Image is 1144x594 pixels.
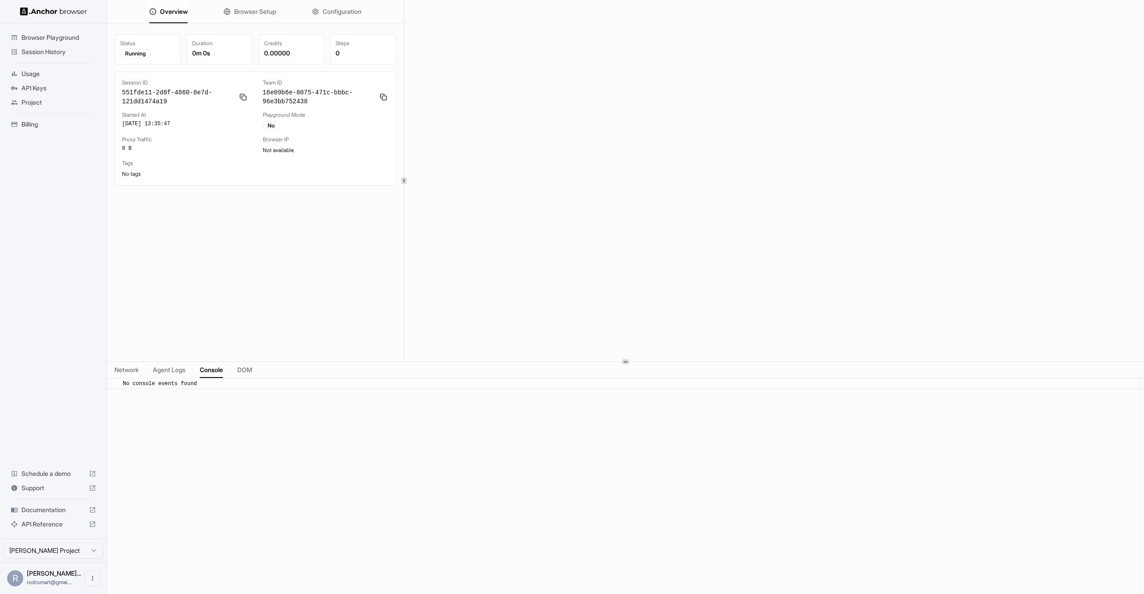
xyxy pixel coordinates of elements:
span: rodromart@gmail.com [27,579,71,586]
span: Agent Logs [153,365,185,374]
span: No console events found [123,381,197,387]
div: Project [7,95,100,110]
div: R [7,570,23,586]
span: ​ [112,380,116,388]
div: Session History [7,45,100,59]
span: Console [200,365,223,374]
span: Support [21,484,85,492]
img: Anchor Logo [20,7,87,16]
div: Usage [7,67,100,81]
span: Schedule a demo [21,469,85,478]
span: Documentation [21,505,85,514]
div: Browser Playground [7,30,100,45]
div: Documentation [7,503,100,517]
span: Session History [21,47,96,56]
div: API Reference [7,517,100,531]
span: Rodrigo MArtínez [27,569,81,577]
div: Billing [7,117,100,132]
span: API Keys [21,84,96,93]
div: Support [7,481,100,495]
span: Billing [21,120,96,129]
span: Usage [21,69,96,78]
div: API Keys [7,81,100,95]
span: DOM [237,365,252,374]
button: Open menu [84,570,101,586]
div: Schedule a demo [7,467,100,481]
span: Project [21,98,96,107]
span: Browser Playground [21,33,96,42]
span: Network [114,365,139,374]
span: API Reference [21,520,85,529]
